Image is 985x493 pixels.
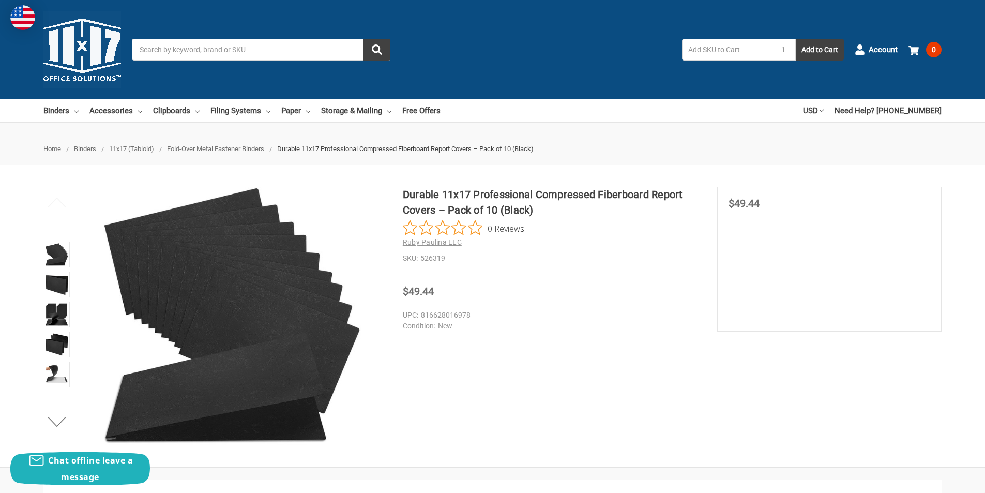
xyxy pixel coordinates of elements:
[796,39,844,61] button: Add to Cart
[132,39,390,61] input: Search by keyword, brand or SKU
[153,99,200,122] a: Clipboards
[210,99,270,122] a: Filing Systems
[403,253,418,264] dt: SKU:
[855,36,898,63] a: Account
[41,192,73,213] button: Previous
[46,243,68,266] img: 11" x17" Premium Fiberboard Report Protection | Metal Fastener Securing System | Sophisticated Pa...
[74,145,96,153] a: Binders
[803,99,824,122] a: USD
[10,452,150,485] button: Chat offline leave a message
[729,197,760,210] span: $49.44
[89,99,142,122] a: Accessories
[403,187,700,218] h1: Durable 11x17 Professional Compressed Fiberboard Report Covers – Pack of 10 (Black)
[403,253,700,264] dd: 526319
[321,99,391,122] a: Storage & Mailing
[403,220,524,236] button: Rated 0 out of 5 stars from 0 reviews. Jump to reviews.
[403,321,695,332] dd: New
[109,145,154,153] a: 11x17 (Tabloid)
[402,99,441,122] a: Free Offers
[277,145,534,153] span: Durable 11x17 Professional Compressed Fiberboard Report Covers – Pack of 10 (Black)
[48,455,133,483] span: Chat offline leave a message
[103,187,361,445] img: 11" x17" Premium Fiberboard Report Protection | Metal Fastener Securing System | Sophisticated Pa...
[682,39,771,61] input: Add SKU to Cart
[488,220,524,236] span: 0 Reviews
[926,42,942,57] span: 0
[41,411,73,432] button: Next
[403,238,462,246] a: Ruby Paulina LLC
[403,310,695,321] dd: 816628016978
[869,44,898,56] span: Account
[43,99,79,122] a: Binders
[403,321,435,332] dt: Condition:
[43,11,121,88] img: 11x17.com
[281,99,310,122] a: Paper
[46,363,68,386] img: Durable 11x17 Professional Compressed Fiberboard Report Covers – Pack of 10 (Black)
[167,145,264,153] a: Fold-Over Metal Fastener Binders
[46,333,68,356] img: Durable 11x17 Professional Compressed Fiberboard Report Covers – Pack of 10 (Black)
[403,310,418,321] dt: UPC:
[403,285,434,297] span: $49.44
[46,303,68,326] img: Stack of 11x17 black report covers displayed on a wooden desk in a modern office setting.
[46,273,68,296] img: Durable 11x17 Professional Compressed Fiberboard Report Covers – Pack of 10 (Black)
[10,5,35,30] img: duty and tax information for United States
[835,99,942,122] a: Need Help? [PHONE_NUMBER]
[908,36,942,63] a: 0
[43,145,61,153] a: Home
